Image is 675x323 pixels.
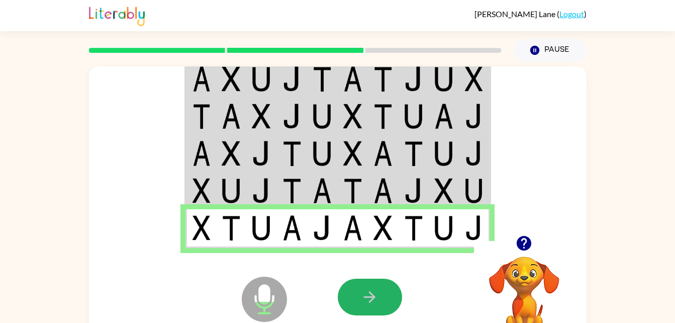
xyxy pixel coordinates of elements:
[343,178,362,203] img: t
[282,178,302,203] img: t
[514,39,587,62] button: Pause
[434,215,453,240] img: u
[313,66,332,92] img: t
[404,66,423,92] img: j
[222,104,241,129] img: a
[434,104,453,129] img: a
[373,141,393,166] img: a
[434,178,453,203] img: x
[252,215,271,240] img: u
[434,141,453,166] img: u
[474,9,587,19] div: ( )
[192,66,211,92] img: a
[313,215,332,240] img: j
[192,141,211,166] img: a
[474,9,557,19] span: [PERSON_NAME] Lane
[404,104,423,129] img: u
[222,141,241,166] img: x
[252,141,271,166] img: j
[313,178,332,203] img: a
[222,215,241,240] img: t
[192,104,211,129] img: t
[343,141,362,166] img: x
[373,104,393,129] img: t
[222,66,241,92] img: x
[465,104,483,129] img: j
[252,104,271,129] img: x
[222,178,241,203] img: u
[343,215,362,240] img: a
[192,178,211,203] img: x
[465,66,483,92] img: x
[343,104,362,129] img: x
[282,215,302,240] img: a
[373,215,393,240] img: x
[282,104,302,129] img: j
[465,215,483,240] img: j
[252,178,271,203] img: j
[434,66,453,92] img: u
[404,141,423,166] img: t
[282,141,302,166] img: t
[282,66,302,92] img: j
[252,66,271,92] img: u
[343,66,362,92] img: a
[404,178,423,203] img: j
[373,66,393,92] img: t
[465,178,483,203] img: u
[313,141,332,166] img: u
[192,215,211,240] img: x
[89,4,145,26] img: Literably
[373,178,393,203] img: a
[559,9,584,19] a: Logout
[404,215,423,240] img: t
[465,141,483,166] img: j
[313,104,332,129] img: u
